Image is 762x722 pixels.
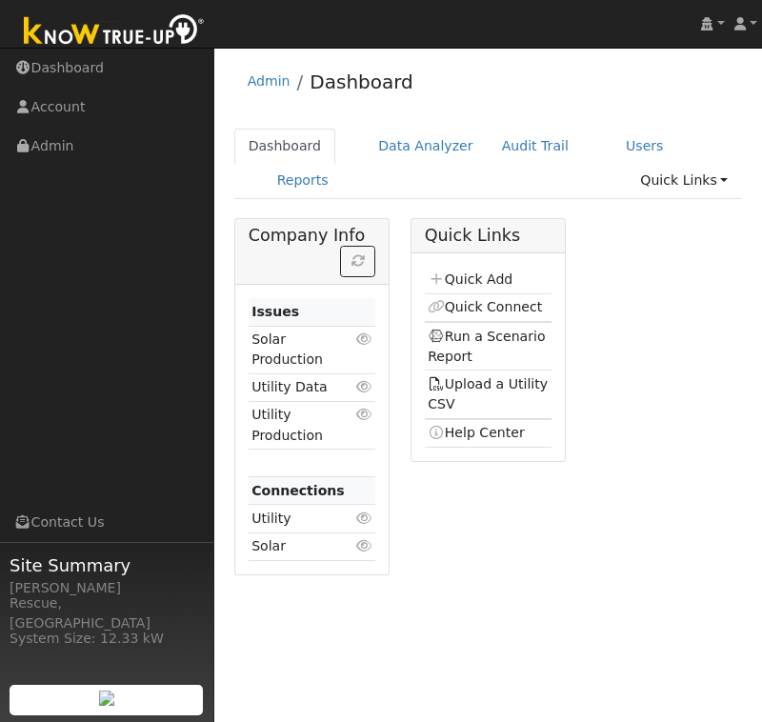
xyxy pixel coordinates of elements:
a: Reports [263,163,343,198]
a: Quick Add [428,271,512,287]
a: Dashboard [310,70,413,93]
td: Solar Production [249,326,352,373]
i: Click to view [355,539,372,552]
a: Audit Trail [488,129,583,164]
h5: Quick Links [425,226,552,246]
strong: Connections [251,483,345,498]
a: Data Analyzer [364,129,488,164]
a: Upload a Utility CSV [428,376,548,411]
div: Rescue, [GEOGRAPHIC_DATA] [10,593,204,633]
i: Click to view [355,408,372,421]
div: [PERSON_NAME] [10,578,204,598]
a: Quick Links [626,163,742,198]
span: Site Summary [10,552,204,578]
a: Run a Scenario Report [428,329,545,364]
a: Dashboard [234,129,336,164]
img: retrieve [99,691,114,706]
td: Solar [249,532,352,560]
a: Quick Connect [428,299,542,314]
i: Click to view [355,332,372,346]
a: Admin [248,73,291,89]
i: Click to view [355,380,372,393]
a: Help Center [428,425,525,440]
strong: Issues [251,304,299,319]
td: Utility Production [249,401,352,449]
h5: Company Info [249,226,376,246]
td: Utility [249,505,352,532]
i: Click to view [355,511,372,525]
div: System Size: 12.33 kW [10,629,204,649]
img: Know True-Up [14,10,214,53]
td: Utility Data [249,373,352,401]
a: Users [612,129,678,164]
